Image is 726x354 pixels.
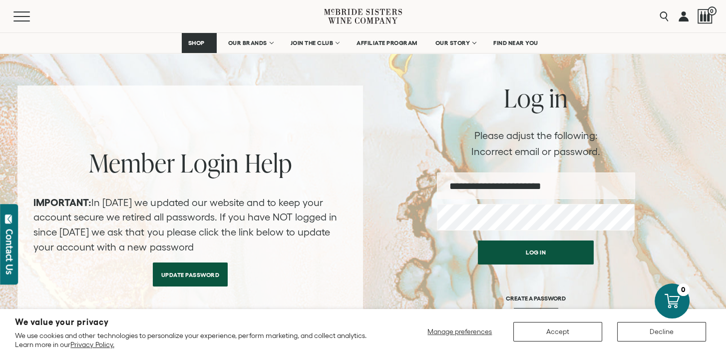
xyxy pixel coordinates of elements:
a: SHOP [182,33,217,53]
a: Update Password [153,262,228,286]
span: OUR BRANDS [228,39,267,46]
a: OUR BRANDS [222,33,279,53]
h2: We value your privacy [15,318,386,326]
a: OUR STORY [429,33,482,53]
span: AFFILIATE PROGRAM [357,39,417,46]
a: JOIN THE CLUB [284,33,346,53]
button: Decline [617,322,706,341]
p: In [DATE] we updated our website and to keep your account secure we retired all passwords. If you... [33,195,347,254]
span: SHOP [188,39,205,46]
button: Manage preferences [421,322,498,341]
a: AFFILIATE PROGRAM [350,33,424,53]
span: FIND NEAR YOU [493,39,538,46]
h2: Member Login Help [33,150,347,175]
a: FIND NEAR YOU [487,33,545,53]
span: JOIN THE CLUB [291,39,334,46]
li: Incorrect email or password. [437,145,635,157]
button: Mobile Menu Trigger [13,11,49,21]
span: Manage preferences [427,327,492,335]
span: OUR STORY [435,39,470,46]
button: Accept [513,322,602,341]
a: CREATE A PASSWORD [506,294,565,314]
h2: Please adjust the following: [437,130,635,140]
p: We use cookies and other technologies to personalize your experience, perform marketing, and coll... [15,331,386,349]
span: 0 [708,6,717,15]
a: Privacy Policy. [70,340,114,348]
div: 0 [677,283,690,296]
button: Log in [478,240,594,264]
strong: IMPORTANT: [33,197,91,208]
div: Contact Us [4,229,14,274]
h2: Log in [437,85,635,110]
